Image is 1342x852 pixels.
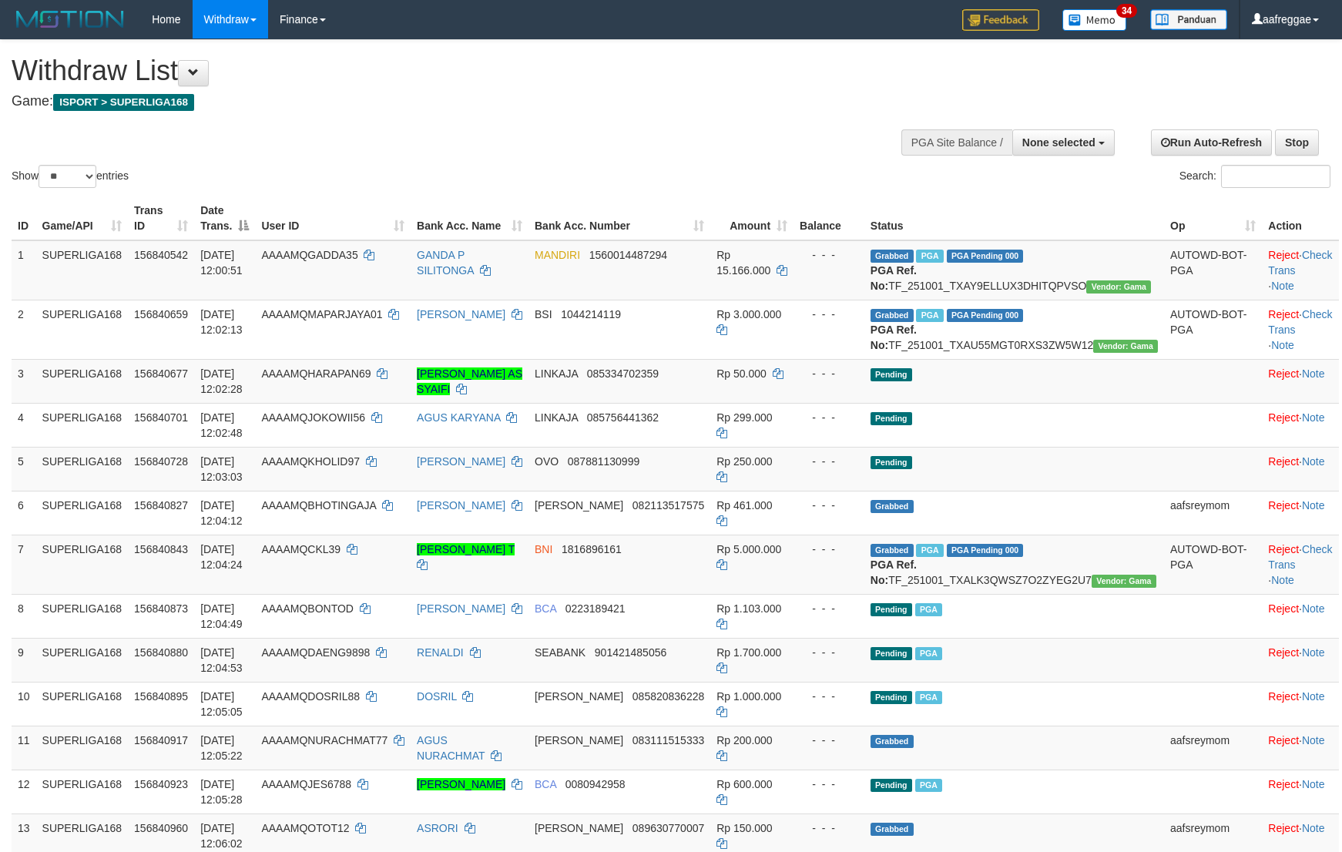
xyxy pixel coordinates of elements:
[1268,778,1299,790] a: Reject
[915,647,942,660] span: Marked by aafsengchandara
[134,543,188,555] span: 156840843
[716,308,781,320] span: Rp 3.000.000
[1302,499,1325,512] a: Note
[589,249,667,261] span: Copy 1560014487294 to clipboard
[871,647,912,660] span: Pending
[1086,280,1151,294] span: Vendor URL: https://trx31.1velocity.biz
[1262,491,1338,535] td: ·
[871,412,912,425] span: Pending
[901,129,1012,156] div: PGA Site Balance /
[916,309,943,322] span: Marked by aafsoycanthlai
[535,646,585,659] span: SEABANK
[134,367,188,380] span: 156840677
[134,778,188,790] span: 156840923
[716,646,781,659] span: Rp 1.700.000
[535,543,552,555] span: BNI
[1262,682,1338,726] td: ·
[871,500,914,513] span: Grabbed
[1302,778,1325,790] a: Note
[535,249,580,261] span: MANDIRI
[200,646,243,674] span: [DATE] 12:04:53
[417,602,505,615] a: [PERSON_NAME]
[36,726,129,770] td: SUPERLIGA168
[200,249,243,277] span: [DATE] 12:00:51
[793,196,864,240] th: Balance
[200,411,243,439] span: [DATE] 12:02:48
[1268,822,1299,834] a: Reject
[261,734,388,746] span: AAAAMQNURACHMAT77
[871,264,917,292] b: PGA Ref. No:
[800,645,858,660] div: - - -
[12,94,879,109] h4: Game:
[535,690,623,703] span: [PERSON_NAME]
[134,690,188,703] span: 156840895
[1164,300,1262,359] td: AUTOWD-BOT-PGA
[1302,602,1325,615] a: Note
[716,822,772,834] span: Rp 150.000
[1271,339,1294,351] a: Note
[1262,638,1338,682] td: ·
[800,689,858,704] div: - - -
[1022,136,1095,149] span: None selected
[261,822,349,834] span: AAAAMQOTOT12
[535,822,623,834] span: [PERSON_NAME]
[1302,822,1325,834] a: Note
[1164,240,1262,300] td: AUTOWD-BOT-PGA
[36,403,129,447] td: SUPERLIGA168
[417,308,505,320] a: [PERSON_NAME]
[261,308,382,320] span: AAAAMQMAPARJAYA01
[871,603,912,616] span: Pending
[1221,165,1330,188] input: Search:
[1275,129,1319,156] a: Stop
[595,646,666,659] span: Copy 901421485056 to clipboard
[1262,240,1338,300] td: · ·
[200,543,243,571] span: [DATE] 12:04:24
[1268,543,1299,555] a: Reject
[1268,646,1299,659] a: Reject
[947,250,1024,263] span: PGA Pending
[565,602,626,615] span: Copy 0223189421 to clipboard
[36,240,129,300] td: SUPERLIGA168
[417,499,505,512] a: [PERSON_NAME]
[1268,499,1299,512] a: Reject
[871,691,912,704] span: Pending
[1268,734,1299,746] a: Reject
[36,594,129,638] td: SUPERLIGA168
[417,690,457,703] a: DOSRIL
[1302,411,1325,424] a: Note
[411,196,528,240] th: Bank Acc. Name: activate to sort column ascending
[1179,165,1330,188] label: Search:
[1164,535,1262,594] td: AUTOWD-BOT-PGA
[417,734,485,762] a: AGUS NURACHMAT
[716,778,772,790] span: Rp 600.000
[200,499,243,527] span: [DATE] 12:04:12
[710,196,793,240] th: Amount: activate to sort column ascending
[1268,249,1332,277] a: Check Trans
[261,367,371,380] span: AAAAMQHARAPAN69
[200,602,243,630] span: [DATE] 12:04:49
[915,603,942,616] span: Marked by aafsoycanthlai
[871,735,914,748] span: Grabbed
[535,411,578,424] span: LINKAJA
[1302,734,1325,746] a: Note
[947,544,1024,557] span: PGA Pending
[417,543,515,555] a: [PERSON_NAME] T
[1012,129,1115,156] button: None selected
[561,308,621,320] span: Copy 1044214119 to clipboard
[528,196,710,240] th: Bank Acc. Number: activate to sort column ascending
[134,455,188,468] span: 156840728
[134,499,188,512] span: 156840827
[36,359,129,403] td: SUPERLIGA168
[200,690,243,718] span: [DATE] 12:05:05
[261,778,351,790] span: AAAAMQJES6788
[716,734,772,746] span: Rp 200.000
[134,602,188,615] span: 156840873
[39,165,96,188] select: Showentries
[200,822,243,850] span: [DATE] 12:06:02
[535,734,623,746] span: [PERSON_NAME]
[12,535,36,594] td: 7
[200,734,243,762] span: [DATE] 12:05:22
[12,594,36,638] td: 8
[261,543,341,555] span: AAAAMQCKL39
[535,455,559,468] span: OVO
